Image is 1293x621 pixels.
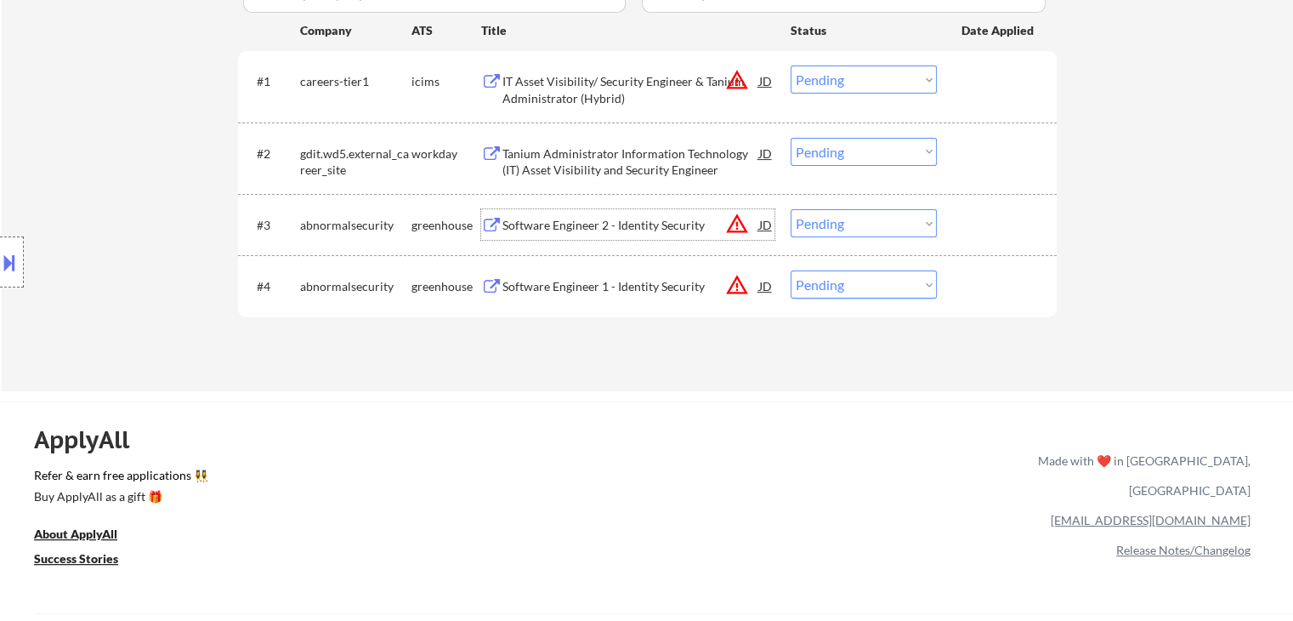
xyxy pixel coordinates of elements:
[300,217,411,234] div: abnormalsecurity
[411,145,481,162] div: workday
[757,271,774,301] div: JD
[411,22,481,39] div: ATS
[34,425,149,454] div: ApplyAll
[300,278,411,295] div: abnormalsecurity
[34,551,118,566] u: Success Stories
[1031,446,1250,505] div: Made with ❤️ in [GEOGRAPHIC_DATA], [GEOGRAPHIC_DATA]
[502,278,759,295] div: Software Engineer 1 - Identity Security
[34,550,141,571] a: Success Stories
[725,68,749,92] button: warning_amber
[757,138,774,168] div: JD
[502,217,759,234] div: Software Engineer 2 - Identity Security
[725,273,749,297] button: warning_amber
[791,14,937,45] div: Status
[34,527,117,541] u: About ApplyAll
[411,73,481,90] div: icims
[300,73,411,90] div: careers-tier1
[1051,513,1250,527] a: [EMAIL_ADDRESS][DOMAIN_NAME]
[757,209,774,240] div: JD
[961,22,1036,39] div: Date Applied
[257,73,286,90] div: #1
[757,66,774,96] div: JD
[300,22,411,39] div: Company
[502,73,759,106] div: IT Asset Visibility/ Security Engineer & Tanium Administrator (Hybrid)
[481,22,774,39] div: Title
[725,212,749,236] button: warning_amber
[34,525,141,546] a: About ApplyAll
[34,487,204,509] a: Buy ApplyAll as a gift 🎁
[502,145,759,179] div: Tanium Administrator Information Technology (IT) Asset Visibility and Security Engineer
[34,491,204,503] div: Buy ApplyAll as a gift 🎁
[34,470,683,487] a: Refer & earn free applications 👯‍♀️
[411,278,481,295] div: greenhouse
[1116,543,1250,557] a: Release Notes/Changelog
[411,217,481,234] div: greenhouse
[300,145,411,179] div: gdit.wd5.external_career_site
